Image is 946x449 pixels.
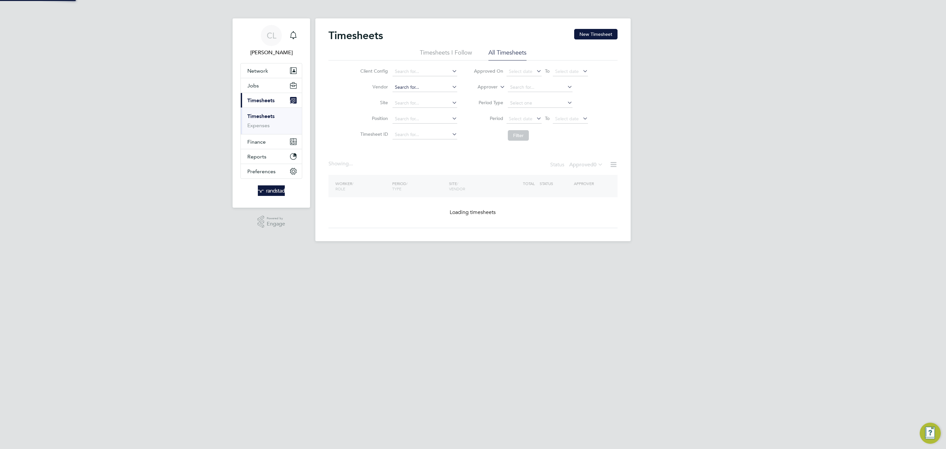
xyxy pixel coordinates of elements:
span: To [543,114,552,123]
label: Period Type [474,100,503,106]
img: randstad-logo-retina.png [258,185,285,196]
button: Network [241,63,302,78]
span: Jobs [247,83,259,89]
span: Network [247,68,268,74]
a: CL[PERSON_NAME] [240,25,302,57]
a: Go to home page [240,185,302,196]
button: New Timesheet [574,29,618,39]
span: Preferences [247,168,276,175]
div: Showing [328,160,354,167]
a: Timesheets [247,113,275,119]
button: Timesheets [241,93,302,107]
span: To [543,67,552,75]
a: Powered byEngage [258,216,285,228]
li: All Timesheets [488,49,527,60]
label: Approver [468,84,498,90]
h2: Timesheets [328,29,383,42]
button: Reports [241,149,302,164]
input: Search for... [393,114,457,124]
span: Engage [267,221,285,227]
span: Reports [247,154,266,160]
span: Timesheets [247,97,275,104]
a: Expenses [247,122,270,129]
span: Select date [555,68,579,74]
input: Select one [508,99,573,108]
label: Site [358,100,388,106]
button: Jobs [241,78,302,93]
label: Approved On [474,68,503,74]
button: Engage Resource Center [920,423,941,444]
input: Search for... [508,83,573,92]
li: Timesheets I Follow [420,49,472,60]
span: Select date [555,116,579,122]
label: Client Config [358,68,388,74]
button: Preferences [241,164,302,178]
button: Filter [508,130,529,141]
span: Finance [247,139,266,145]
label: Vendor [358,84,388,90]
span: ... [349,160,353,167]
label: Position [358,115,388,121]
input: Search for... [393,99,457,108]
label: Approved [569,161,603,168]
span: 0 [594,161,597,168]
button: Finance [241,134,302,149]
input: Search for... [393,130,457,139]
span: CL [267,31,276,40]
span: Select date [509,116,532,122]
span: Charlotte Lockeridge [240,49,302,57]
input: Search for... [393,83,457,92]
nav: Main navigation [233,18,310,208]
div: Status [550,160,604,170]
label: Period [474,115,503,121]
input: Search for... [393,67,457,76]
span: Powered by [267,216,285,221]
span: Select date [509,68,532,74]
label: Timesheet ID [358,131,388,137]
div: Timesheets [241,107,302,134]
